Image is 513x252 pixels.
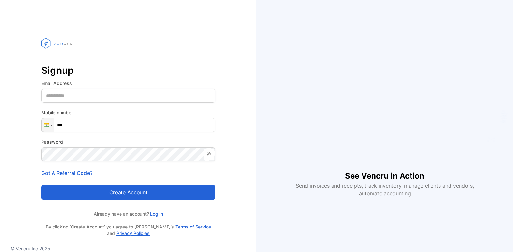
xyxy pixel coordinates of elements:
p: By clicking ‘Create Account’ you agree to [PERSON_NAME]’s and [41,224,215,237]
a: Log in [149,211,163,217]
label: Mobile number [41,109,215,116]
p: Signup [41,63,215,78]
button: Create account [41,185,215,200]
p: Send invoices and receipts, track inventory, manage clients and vendors, automate accounting [292,182,478,197]
label: Email Address [41,80,215,87]
label: Password [41,139,215,145]
iframe: YouTube video player [291,55,478,160]
img: vencru logo [41,26,73,61]
a: Terms of Service [175,224,211,229]
div: India: + 91 [42,118,54,132]
h1: See Vencru in Action [345,160,424,182]
p: Got A Referral Code? [41,169,215,177]
a: Privacy Policies [116,230,150,236]
p: Already have an account? [41,210,215,217]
